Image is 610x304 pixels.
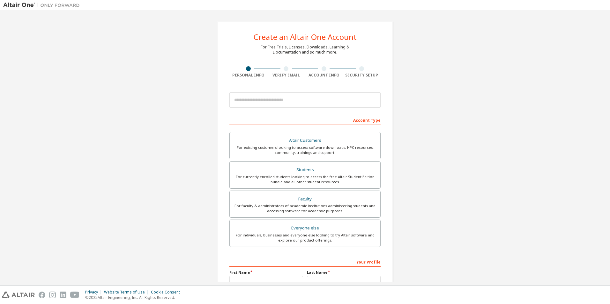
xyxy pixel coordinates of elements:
div: Faculty [234,195,376,204]
div: For currently enrolled students looking to access the free Altair Student Edition bundle and all ... [234,174,376,185]
div: Create an Altair One Account [254,33,357,41]
div: Account Type [229,115,381,125]
label: First Name [229,270,303,275]
div: Students [234,165,376,174]
div: Personal Info [229,73,267,78]
div: Security Setup [343,73,381,78]
img: youtube.svg [70,292,79,298]
div: Everyone else [234,224,376,233]
img: altair_logo.svg [2,292,35,298]
img: instagram.svg [49,292,56,298]
img: linkedin.svg [60,292,66,298]
img: Altair One [3,2,83,8]
div: Verify Email [267,73,305,78]
div: For faculty & administrators of academic institutions administering students and accessing softwa... [234,203,376,214]
div: For existing customers looking to access software downloads, HPC resources, community, trainings ... [234,145,376,155]
div: For Free Trials, Licenses, Downloads, Learning & Documentation and so much more. [261,45,349,55]
div: Cookie Consent [151,290,184,295]
div: Your Profile [229,257,381,267]
label: Last Name [307,270,381,275]
div: Account Info [305,73,343,78]
p: © 2025 Altair Engineering, Inc. All Rights Reserved. [85,295,184,300]
div: Website Terms of Use [104,290,151,295]
div: Privacy [85,290,104,295]
img: facebook.svg [39,292,45,298]
div: Altair Customers [234,136,376,145]
div: For individuals, businesses and everyone else looking to try Altair software and explore our prod... [234,233,376,243]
